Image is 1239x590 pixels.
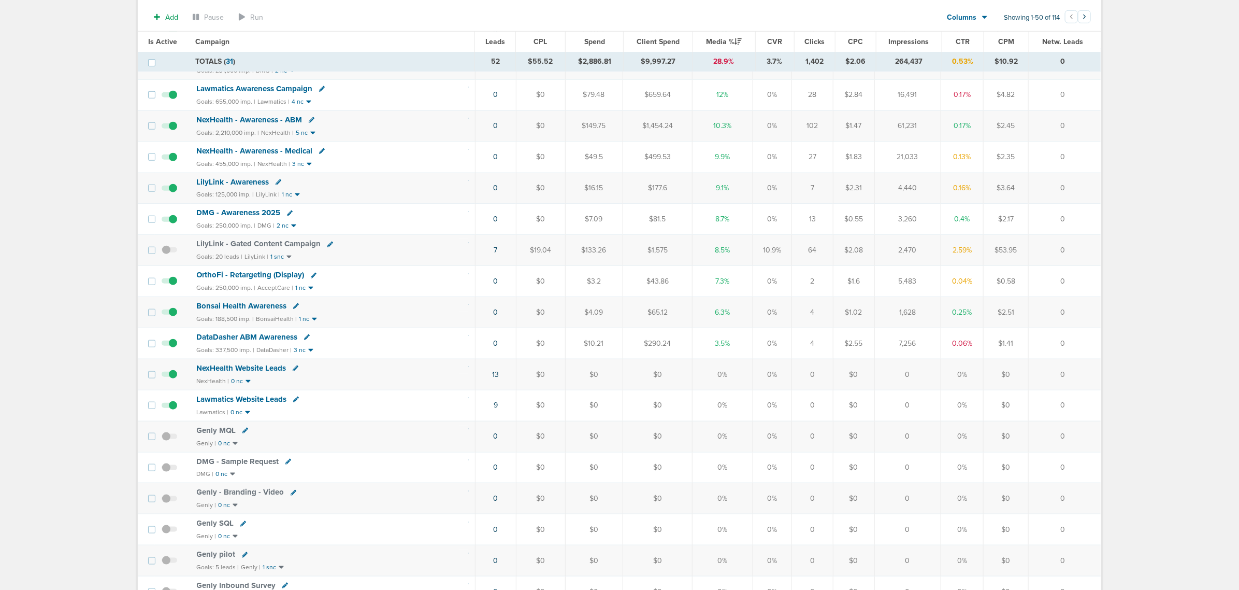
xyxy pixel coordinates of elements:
[197,487,284,497] span: Genly - Branding - Video
[197,470,214,477] small: DMG |
[494,184,498,192] a: 0
[232,377,243,385] small: 0 nc
[1029,235,1101,266] td: 0
[874,390,941,421] td: 0
[984,235,1029,266] td: $53.95
[833,235,874,266] td: $2.08
[693,204,753,235] td: 8.7%
[197,160,256,168] small: Goals: 455,000 imp. |
[753,266,792,297] td: 0%
[565,545,623,577] td: $0
[197,346,255,354] small: Goals: 337,500 imp. |
[494,525,498,534] a: 0
[941,421,983,452] td: 0%
[565,390,623,421] td: $0
[263,564,277,571] small: 1 snc
[941,297,983,328] td: 0.25%
[1029,390,1101,421] td: 0
[219,532,230,540] small: 0 nc
[197,457,279,466] span: DMG - Sample Request
[584,37,605,46] span: Spend
[999,37,1015,46] span: CPM
[197,301,287,311] span: Bonsai Health Awareness
[833,79,874,110] td: $2.84
[282,191,293,199] small: 1 nc
[197,239,321,248] span: LilyLink - Gated Content Campaign
[623,328,693,359] td: $290.24
[833,110,874,142] td: $1.47
[693,421,753,452] td: 0%
[565,483,623,514] td: $0
[753,142,792,173] td: 0%
[833,514,874,545] td: $0
[1029,204,1101,235] td: 0
[256,191,280,198] small: LilyLink |
[753,235,792,266] td: 10.9%
[197,98,256,106] small: Goals: 655,000 imp. |
[889,37,929,46] span: Impressions
[874,79,941,110] td: 16,491
[219,440,230,447] small: 0 nc
[197,363,286,373] span: NexHealth Website Leads
[833,421,874,452] td: $0
[565,173,623,204] td: $16.15
[231,409,243,416] small: 0 nc
[493,370,499,379] a: 13
[792,483,833,514] td: 0
[792,235,833,266] td: 64
[197,222,256,230] small: Goals: 250,000 imp. |
[516,266,565,297] td: $0
[941,204,983,235] td: 0.4%
[565,297,623,328] td: $4.09
[1029,173,1101,204] td: 0
[565,235,623,266] td: $133.26
[256,315,297,322] small: BonsaiHealth |
[941,545,983,577] td: 0%
[792,545,833,577] td: 0
[565,328,623,359] td: $10.21
[494,463,498,472] a: 0
[1029,359,1101,390] td: 0
[753,483,792,514] td: 0%
[833,297,874,328] td: $1.02
[197,270,305,279] span: OrthoFi - Retargeting (Display)
[792,359,833,390] td: 0
[693,142,753,173] td: 9.9%
[1029,52,1101,71] td: 0
[874,545,941,577] td: 0
[693,452,753,483] td: 0%
[1029,297,1101,328] td: 0
[197,284,256,292] small: Goals: 250,000 imp. |
[515,52,565,71] td: $55.52
[833,483,874,514] td: $0
[941,266,983,297] td: 0.04%
[1029,514,1101,545] td: 0
[984,328,1029,359] td: $1.41
[1029,328,1101,359] td: 0
[565,266,623,297] td: $3.2
[271,253,284,261] small: 1 snc
[197,440,217,447] small: Genly |
[693,297,753,328] td: 6.3%
[565,204,623,235] td: $7.09
[494,308,498,317] a: 0
[753,328,792,359] td: 0%
[293,160,305,168] small: 3 nc
[296,129,308,137] small: 5 nc
[197,177,269,187] span: LilyLink - Awareness
[565,421,623,452] td: $0
[792,421,833,452] td: 0
[623,266,693,297] td: $43.86
[941,452,983,483] td: 0%
[258,284,294,291] small: AcceptCare |
[292,98,304,106] small: 4 nc
[494,556,498,565] a: 0
[516,359,565,390] td: $0
[566,52,624,71] td: $2,886.81
[693,328,753,359] td: 3.5%
[516,110,565,142] td: $0
[874,235,941,266] td: 2,470
[984,204,1029,235] td: $2.17
[623,390,693,421] td: $0
[516,79,565,110] td: $0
